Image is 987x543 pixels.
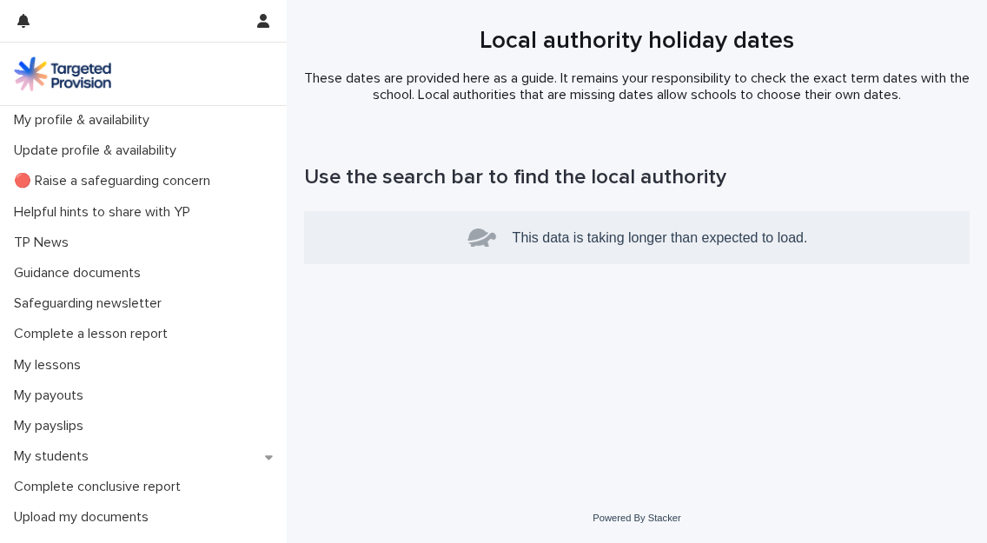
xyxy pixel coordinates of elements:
[7,509,162,526] p: Upload my documents
[467,222,506,253] img: turtle
[14,56,111,91] img: M5nRWzHhSzIhMunXDL62
[7,235,83,251] p: TP News
[593,513,680,523] a: Powered By Stacker
[304,165,970,190] h1: Use the search bar to find the local authority
[7,173,224,189] p: 🔴 Raise a safeguarding concern
[513,222,808,253] p: This data is taking longer than expected to load.
[7,112,163,129] p: My profile & availability
[304,70,970,103] p: These dates are provided here as a guide. It remains your responsibility to check the exact term ...
[7,357,95,374] p: My lessons
[7,418,97,434] p: My payslips
[7,448,103,465] p: My students
[7,265,155,281] p: Guidance documents
[7,387,97,404] p: My payouts
[7,142,190,159] p: Update profile & availability
[304,27,970,56] h1: Local authority holiday dates
[7,295,176,312] p: Safeguarding newsletter
[7,204,204,221] p: Helpful hints to share with YP
[7,479,195,495] p: Complete conclusive report
[7,326,182,342] p: Complete a lesson report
